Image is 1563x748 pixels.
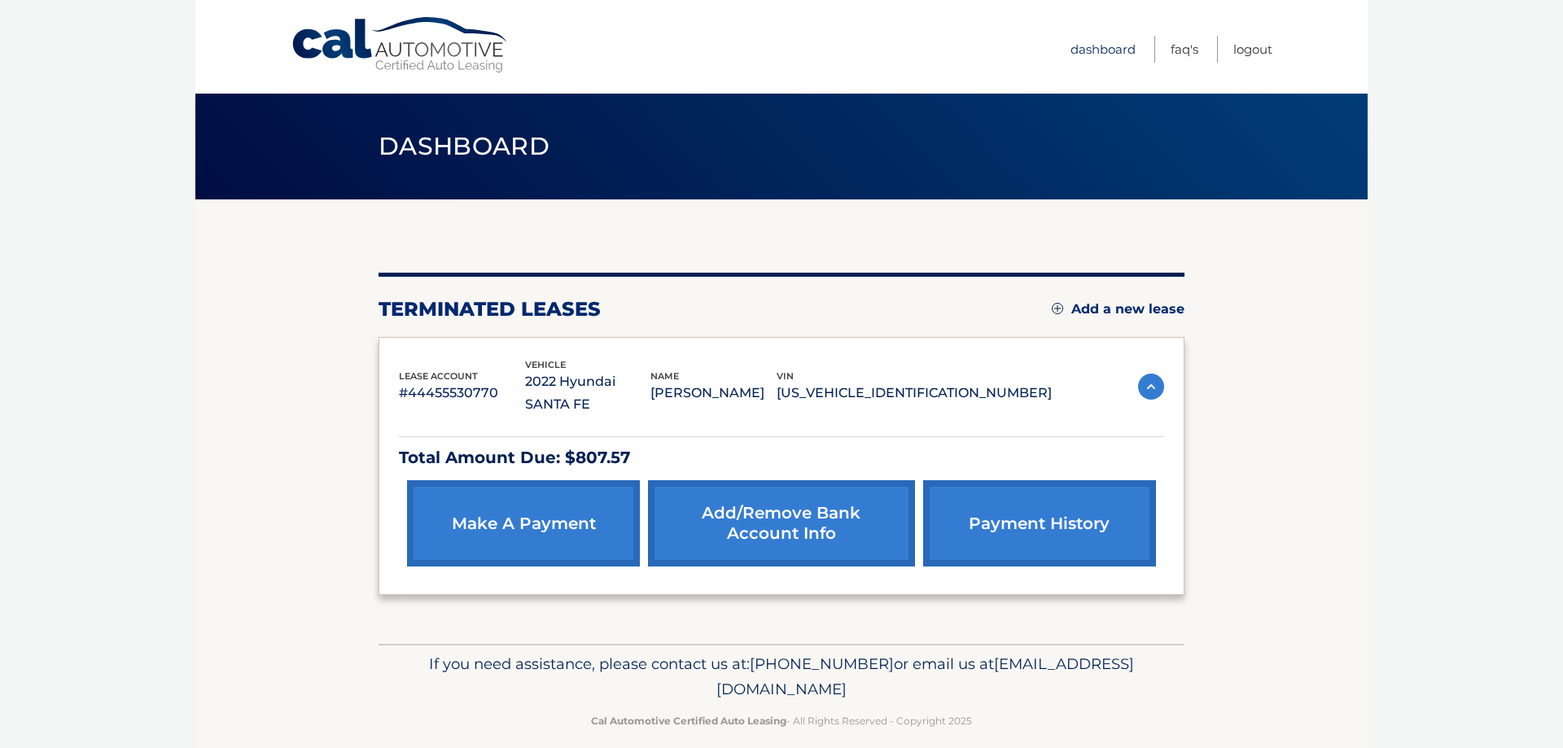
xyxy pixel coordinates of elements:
[389,651,1174,703] p: If you need assistance, please contact us at: or email us at
[648,480,914,566] a: Add/Remove bank account info
[777,370,794,382] span: vin
[1171,36,1198,63] a: FAQ's
[399,382,525,405] p: #44455530770
[407,480,640,566] a: make a payment
[399,370,478,382] span: lease account
[777,382,1052,405] p: [US_VEHICLE_IDENTIFICATION_NUMBER]
[1138,374,1164,400] img: accordion-active.svg
[379,297,601,322] h2: terminated leases
[1233,36,1272,63] a: Logout
[399,444,1164,472] p: Total Amount Due: $807.57
[389,712,1174,729] p: - All Rights Reserved - Copyright 2025
[1052,303,1063,314] img: add.svg
[591,715,786,727] strong: Cal Automotive Certified Auto Leasing
[525,359,566,370] span: vehicle
[525,370,651,416] p: 2022 Hyundai SANTA FE
[650,382,777,405] p: [PERSON_NAME]
[291,16,510,74] a: Cal Automotive
[1052,301,1184,317] a: Add a new lease
[923,480,1156,566] a: payment history
[1070,36,1136,63] a: Dashboard
[379,131,549,161] span: Dashboard
[650,370,679,382] span: name
[750,654,894,673] span: [PHONE_NUMBER]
